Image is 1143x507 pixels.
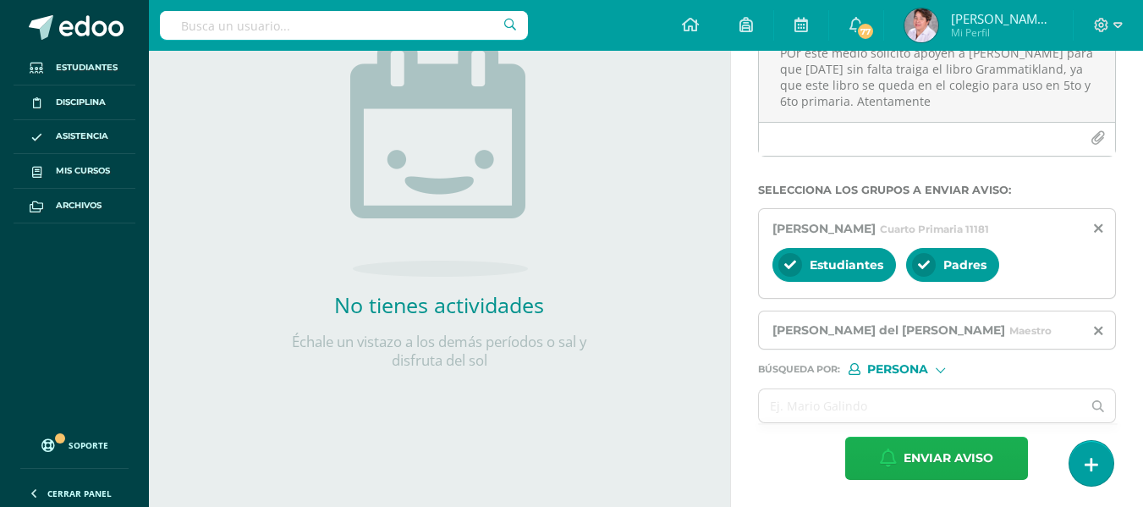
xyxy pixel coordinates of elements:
[880,223,989,235] span: Cuarto Primaria 11181
[845,437,1028,480] button: Enviar aviso
[772,322,1005,338] span: [PERSON_NAME] del [PERSON_NAME]
[759,389,1082,422] input: Ej. Mario Galindo
[160,11,528,40] input: Busca un usuario...
[14,51,135,85] a: Estudiantes
[759,37,1115,122] textarea: Estimados Padres de familia, POr este medio solicito apoyen a [PERSON_NAME] para que [DATE] sin f...
[951,25,1052,40] span: Mi Perfil
[14,154,135,189] a: Mis cursos
[904,438,993,479] span: Enviar aviso
[867,365,928,374] span: Persona
[849,363,975,375] div: [object Object]
[951,10,1052,27] span: [PERSON_NAME] del [PERSON_NAME]
[20,422,129,464] a: Soporte
[270,333,608,370] p: Échale un vistazo a los demás períodos o sal y disfruta del sol
[56,199,102,212] span: Archivos
[758,184,1116,196] label: Selecciona los grupos a enviar aviso :
[810,257,883,273] span: Estudiantes
[14,189,135,223] a: Archivos
[69,439,108,451] span: Soporte
[56,164,110,178] span: Mis cursos
[47,488,112,499] span: Cerrar panel
[943,257,986,273] span: Padres
[56,96,106,109] span: Disciplina
[270,290,608,319] h2: No tienes actividades
[772,221,876,236] span: [PERSON_NAME]
[856,22,875,41] span: 77
[350,38,528,277] img: no_activities.png
[14,120,135,155] a: Asistencia
[1009,324,1052,337] span: Maestro
[56,61,118,74] span: Estudiantes
[758,365,840,374] span: Búsqueda por :
[14,85,135,120] a: Disciplina
[56,130,108,143] span: Asistencia
[904,8,938,42] img: e25b2687233f2d436f85fc9313f9d881.png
